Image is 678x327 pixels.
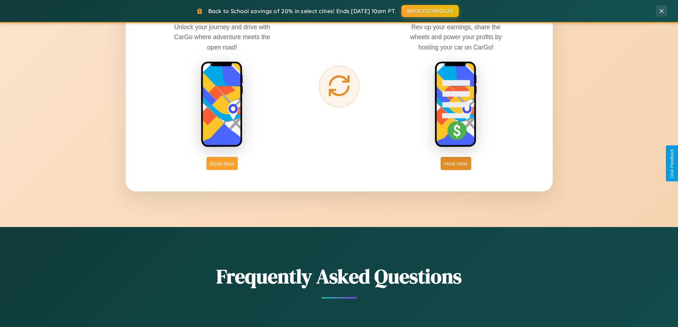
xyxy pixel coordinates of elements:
img: rent phone [201,61,243,148]
h2: Frequently Asked Questions [126,263,553,290]
p: Rev up your earnings, share the wheels and power your profits by hosting your car on CarGo! [403,22,509,52]
button: Host Now [441,157,471,170]
button: Book Now [206,157,238,170]
span: Back to School savings of 20% in select cities! Ends [DATE] 10am PT. [208,7,396,15]
div: Give Feedback [669,149,674,178]
p: Unlock your journey and drive with CarGo where adventure meets the open road! [169,22,275,52]
button: BACK2SCHOOL20 [401,5,459,17]
img: host phone [435,61,477,148]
